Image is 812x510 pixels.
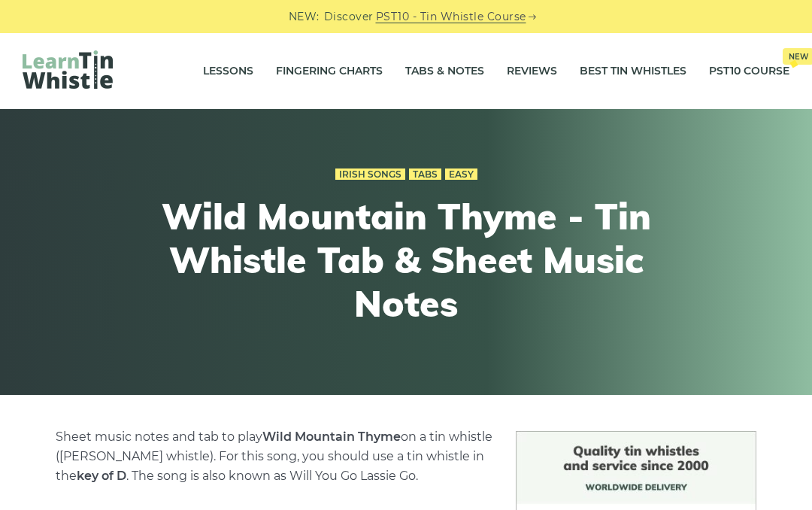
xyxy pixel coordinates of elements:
[405,53,484,90] a: Tabs & Notes
[262,430,401,444] strong: Wild Mountain Thyme
[445,168,477,181] a: Easy
[203,53,253,90] a: Lessons
[276,53,383,90] a: Fingering Charts
[709,53,789,90] a: PST10 CourseNew
[507,53,557,90] a: Reviews
[335,168,405,181] a: Irish Songs
[56,427,494,486] p: Sheet music notes and tab to play on a tin whistle ([PERSON_NAME] whistle). For this song, you sh...
[23,50,113,89] img: LearnTinWhistle.com
[129,195,683,325] h1: Wild Mountain Thyme - Tin Whistle Tab & Sheet Music Notes
[580,53,686,90] a: Best Tin Whistles
[409,168,441,181] a: Tabs
[77,469,126,483] strong: key of D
